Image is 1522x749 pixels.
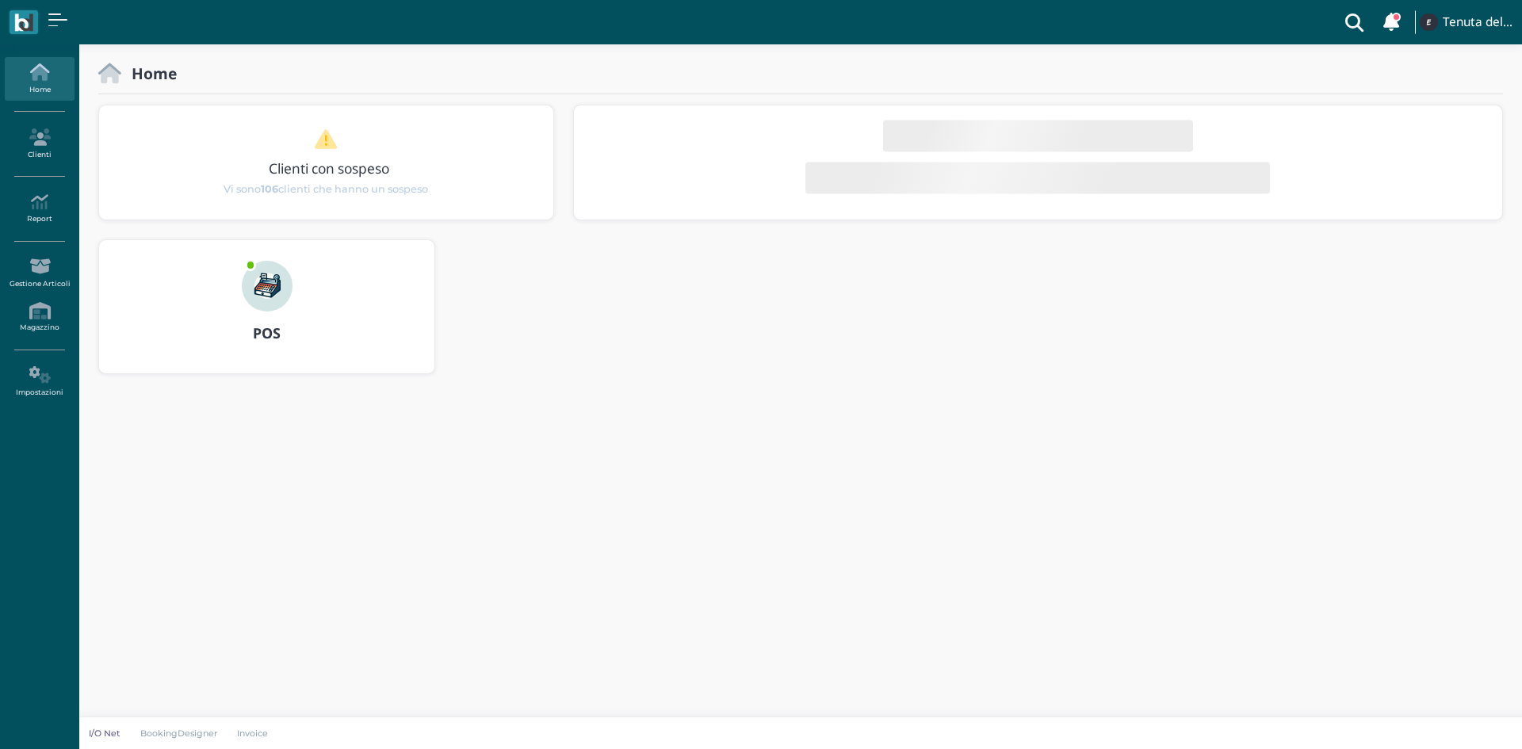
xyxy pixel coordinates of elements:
h3: Clienti con sospeso [132,161,526,176]
a: ... POS [98,239,435,393]
a: ... Tenuta del Barco [1417,3,1512,41]
a: Report [5,187,74,231]
h4: Tenuta del Barco [1443,16,1512,29]
b: 106 [261,183,278,195]
iframe: Help widget launcher [1409,700,1509,736]
b: POS [253,323,281,342]
span: Vi sono clienti che hanno un sospeso [224,182,428,197]
h2: Home [121,65,177,82]
div: 1 / 1 [99,105,553,220]
a: Magazzino [5,296,74,339]
img: ... [242,261,293,311]
a: Clienti con sospeso Vi sono106clienti che hanno un sospeso [129,128,522,197]
img: ... [1420,13,1437,31]
a: Home [5,57,74,101]
a: Gestione Articoli [5,251,74,295]
a: Impostazioni [5,360,74,403]
img: logo [14,13,33,32]
a: Clienti [5,122,74,166]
